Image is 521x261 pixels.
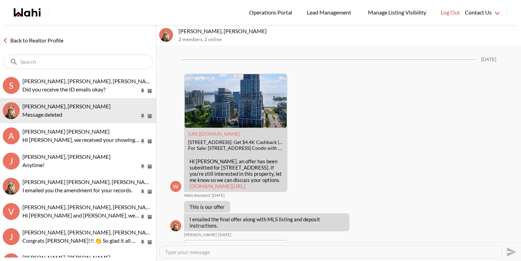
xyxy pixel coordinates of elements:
div: A [3,127,20,144]
p: I emailed you the amendment for your records. [22,186,140,194]
img: D [159,28,173,42]
div: Barbara Funt [170,220,181,231]
button: Archive [146,214,153,220]
span: [PERSON_NAME] [184,232,217,238]
span: Lead Management [307,8,354,17]
time: 2025-08-28T02:12:24.495Z [212,193,225,198]
input: Search [20,58,137,65]
span: Operations Portal [249,8,295,17]
p: [PERSON_NAME], [PERSON_NAME] [178,28,518,35]
span: [PERSON_NAME] [PERSON_NAME], [PERSON_NAME] [22,178,155,185]
time: 2025-08-28T03:49:41.352Z [218,232,231,238]
span: [PERSON_NAME], [PERSON_NAME] [22,103,111,109]
div: [DATE] [481,57,496,62]
button: Pin [140,189,146,195]
img: J [3,178,20,195]
button: Archive [146,88,153,94]
button: Archive [146,138,153,144]
div: Message deleted [22,110,153,119]
p: Hi [PERSON_NAME] and [PERSON_NAME], we hope you enjoyed your showings! Did the properties meet yo... [22,211,140,220]
div: J [3,228,20,245]
div: David Rodriguez, Barbara [3,102,20,119]
span: [PERSON_NAME], [PERSON_NAME] [22,153,111,160]
span: [PERSON_NAME], [PERSON_NAME], [PERSON_NAME] [22,204,156,210]
div: [STREET_ADDRESS]: Get $4.4K Cashback | Wahi [188,139,283,145]
p: Hi [PERSON_NAME], we received your showing requests - exciting 🎉 . We will be in touch shortly. [22,136,140,144]
p: Did you receive the ID emails okay? [22,85,140,94]
div: For Sale: [STREET_ADDRESS] Condo with $4.4K Cashback through Wahi Cashback. View 43 photos, locat... [188,145,283,151]
button: Pin [140,164,146,170]
div: V [3,203,20,220]
button: Archive [146,239,153,245]
span: Log Out [441,8,460,17]
button: Pin [140,113,146,119]
p: Anytime! [22,161,140,169]
span: Manage Listing Visibility [366,8,428,17]
p: Hi [PERSON_NAME], an offer has been submitted for [STREET_ADDRESS]. If you’re still interested in... [190,158,282,189]
a: Wahi homepage [14,8,41,17]
button: Archive [146,164,153,170]
span: [PERSON_NAME], [PERSON_NAME], [PERSON_NAME] [22,229,156,235]
img: 2121 Lake Shore Blvd #1203, Toronto, ON: Get $4.4K Cashback | Wahi [185,74,287,128]
p: 2 members , 2 online [178,37,518,42]
span: [PERSON_NAME], [PERSON_NAME], [PERSON_NAME] [22,78,156,84]
span: [PERSON_NAME] [PERSON_NAME] [22,128,110,135]
img: D [3,102,20,119]
div: J [3,153,20,170]
span: [PERSON_NAME], [PERSON_NAME] [22,254,111,261]
span: Wahi Assistant [184,193,210,198]
button: Archive [146,189,153,195]
button: Archive [146,113,153,119]
button: Pin [140,88,146,94]
div: David Rodriguez, Barbara [159,28,173,42]
div: Jeremy Tod, Barbara [3,178,20,195]
a: Attachment [188,131,240,137]
p: I emailed the final offer along with MLS listing and deposit instructions. [190,216,344,229]
div: W [170,181,181,192]
button: Pin [140,138,146,144]
p: Congrats [PERSON_NAME]!!! 👏 So glad it all worked out. Enjoy your new home. [22,236,140,245]
p: This is our offer [190,204,225,210]
img: B [170,220,181,231]
div: S [3,77,20,94]
button: Pin [140,239,146,245]
a: [DOMAIN_NAME][URL] [190,183,245,189]
button: Send [503,244,518,260]
textarea: Type your message [165,249,497,255]
button: Pin [140,214,146,220]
